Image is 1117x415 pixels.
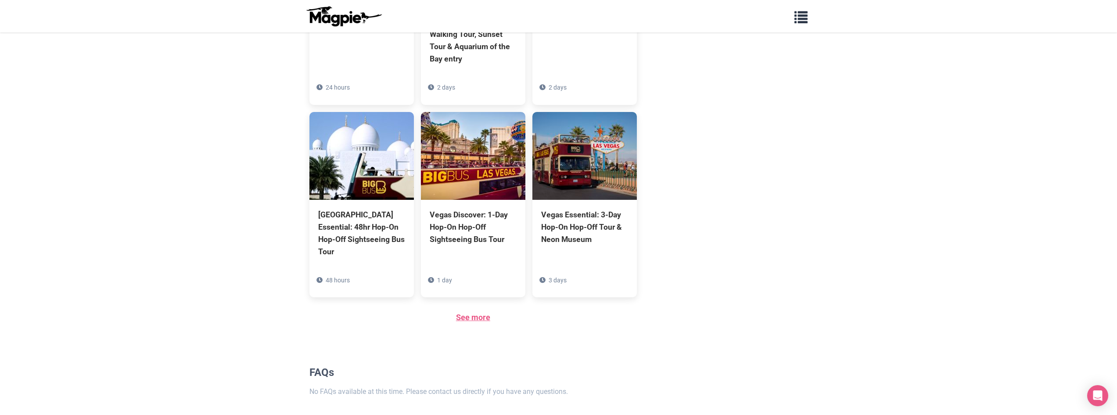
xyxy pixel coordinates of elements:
div: Open Intercom Messenger [1087,385,1108,406]
span: 24 hours [326,84,350,91]
span: 3 days [549,277,567,284]
a: Vegas Essential: 3-Day Hop-On Hop-Off Tour & Neon Museum 3 days [532,112,637,285]
a: Vegas Discover: 1-Day Hop-On Hop-Off Sightseeing Bus Tour 1 day [421,112,525,285]
h2: FAQs [309,366,637,379]
div: Vegas Discover: 1-Day Hop-On Hop-Off Sightseeing Bus Tour [430,209,517,245]
img: Vegas Essential: 3-Day Hop-On Hop-Off Tour & Neon Museum [532,112,637,200]
span: 48 hours [326,277,350,284]
p: No FAQs available at this time. Please contact us directly if you have any questions. [309,386,637,397]
span: 2 days [437,84,455,91]
img: logo-ab69f6fb50320c5b225c76a69d11143b.png [304,6,383,27]
img: Vegas Discover: 1-Day Hop-On Hop-Off Sightseeing Bus Tour [421,112,525,200]
div: [GEOGRAPHIC_DATA] Essential: 48hr Hop-On Hop-Off Sightseeing Bus Tour [318,209,405,258]
div: Vegas Essential: 3-Day Hop-On Hop-Off Tour & Neon Museum [541,209,628,245]
a: See more [456,313,490,322]
span: 2 days [549,84,567,91]
img: Abu Dhabi Essential: 48hr Hop-On Hop-Off Sightseeing Bus Tour [309,112,414,200]
span: 1 day [437,277,452,284]
a: [GEOGRAPHIC_DATA] Essential: 48hr Hop-On Hop-Off Sightseeing Bus Tour 48 hours [309,112,414,298]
